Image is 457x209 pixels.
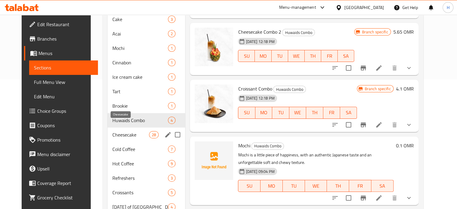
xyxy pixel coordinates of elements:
[393,28,414,36] h6: 5.65 OMR
[108,12,185,26] div: Cake3
[168,118,175,123] span: 4
[168,88,175,95] div: items
[108,171,185,185] div: Refreshers3
[238,141,250,150] span: Mochi
[38,50,93,57] span: Menus
[168,161,175,167] span: 9
[108,70,185,84] div: Ice cream cake1
[238,107,255,119] button: SU
[309,108,321,117] span: TH
[168,31,175,37] span: 2
[241,52,252,60] span: SU
[112,73,168,81] div: Ice cream cake
[288,50,305,62] button: WE
[349,180,371,192] button: FR
[168,16,175,23] div: items
[37,21,93,28] span: Edit Restaurant
[405,121,413,128] svg: Show Choices
[343,108,355,117] span: SA
[352,182,369,190] span: FR
[37,194,93,201] span: Grocery Checklist
[328,191,342,205] button: sort-choices
[255,107,272,119] button: MO
[362,86,393,92] span: Branch specific
[243,95,277,101] span: [DATE] 12:18 PM
[305,180,327,192] button: WE
[163,130,172,139] button: edit
[108,142,185,156] div: Cold Coffee7
[37,136,93,143] span: Promotions
[238,84,272,93] span: Croissant Combo
[24,161,98,176] a: Upsell
[168,73,175,81] div: items
[149,131,159,138] div: items
[257,52,269,60] span: MO
[112,174,168,182] span: Refreshers
[405,64,413,72] svg: Show Choices
[108,55,185,70] div: Cinnabon1
[387,61,402,75] button: delete
[112,146,168,153] div: Cold Coffee
[168,117,175,124] div: items
[255,50,271,62] button: MO
[168,175,175,181] span: 3
[338,50,354,62] button: SA
[168,17,175,22] span: 3
[342,192,355,204] span: Select to update
[326,108,338,117] span: FR
[328,118,342,132] button: sort-choices
[323,107,340,119] button: FR
[238,180,260,192] button: SU
[112,102,168,109] span: Brookie
[29,60,98,75] a: Sections
[112,16,168,23] span: Cake
[272,50,288,62] button: TU
[24,133,98,147] a: Promotions
[168,160,175,167] div: items
[112,189,168,196] span: Croissants
[168,59,175,66] div: items
[24,17,98,32] a: Edit Restaurant
[112,45,168,52] div: Mochi
[168,146,175,152] span: 7
[168,30,175,37] div: items
[307,52,319,60] span: TH
[37,165,93,172] span: Upsell
[306,107,323,119] button: TH
[195,85,233,123] img: Croissant Combo
[168,174,175,182] div: items
[396,85,414,93] h6: 4.1 OMR
[112,131,149,138] span: Cheesecake
[340,107,357,119] button: SA
[356,191,370,205] button: Branch-specific-item
[292,108,304,117] span: WE
[285,182,303,190] span: TU
[275,108,287,117] span: TU
[321,50,338,62] button: FR
[37,151,93,158] span: Menu disclaimer
[344,4,384,11] div: [GEOGRAPHIC_DATA]
[37,35,93,42] span: Branches
[241,108,253,117] span: SU
[24,104,98,118] a: Choice Groups
[241,182,258,190] span: SU
[238,151,393,166] p: Mochi is a little piece of happiness, with an authentic Japanese taste and an unforgettable soft ...
[359,29,390,35] span: Branch specific
[168,45,175,52] div: items
[112,30,168,37] div: Acai
[283,180,305,192] button: TU
[24,118,98,133] a: Coupons
[324,52,335,60] span: FR
[371,180,394,192] button: SA
[112,117,168,124] span: Huwaids Combo
[251,143,284,149] span: Huwaids Combo
[375,121,382,128] a: Edit menu item
[168,102,175,109] div: items
[328,61,342,75] button: sort-choices
[291,52,302,60] span: WE
[260,180,283,192] button: MO
[356,61,370,75] button: Branch-specific-item
[108,128,185,142] div: Cheesecake28edit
